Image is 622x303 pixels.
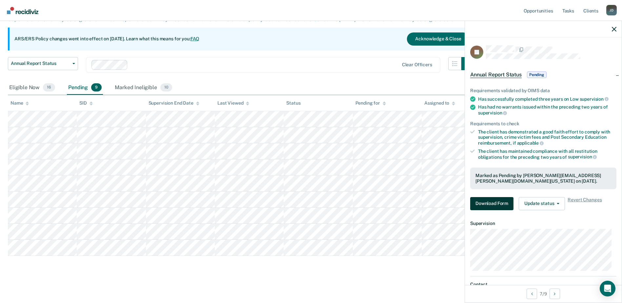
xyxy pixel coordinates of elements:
p: Supervision clients may be eligible for Annual Report Status if they meet certain criteria. The o... [8,16,458,22]
div: Name [10,100,29,106]
a: Navigate to form link [470,197,516,210]
div: Open Intercom Messenger [600,281,615,296]
span: Annual Report Status [470,71,522,78]
span: Pending [527,71,547,78]
p: ARS/ERS Policy changes went into effect on [DATE]. Learn what this means for you: [14,36,199,42]
div: Pending for [355,100,386,106]
span: supervision [478,110,507,115]
div: SID [79,100,93,106]
button: Profile dropdown button [606,5,617,15]
button: Download Form [470,197,513,210]
span: applicable [517,140,544,146]
div: 7 / 9 [465,285,622,302]
div: Marked Ineligible [113,81,173,95]
div: Annual Report StatusPending [465,64,622,85]
span: Annual Report Status [11,61,70,66]
div: J D [606,5,617,15]
div: Pending [67,81,103,95]
button: Update status [519,197,565,210]
button: Acknowledge & Close [407,32,469,46]
div: Assigned to [424,100,455,106]
div: Last Viewed [217,100,249,106]
button: Previous Opportunity [527,289,537,299]
div: Eligible Now [8,81,56,95]
div: Marked as Pending by [PERSON_NAME][EMAIL_ADDRESS][PERSON_NAME][DOMAIN_NAME][US_STATE] on [DATE]. [475,173,611,184]
div: Has had no warrants issued within the preceding two years of [478,104,616,115]
span: supervision [580,96,609,102]
a: FAQ [191,36,200,41]
a: here [306,16,317,22]
dt: Supervision [470,221,616,226]
div: Has successfully completed three years on Low [478,96,616,102]
span: 10 [160,83,172,92]
span: supervision [568,154,597,159]
span: 16 [43,83,55,92]
div: Requirements validated by OIMS data [470,88,616,93]
div: Clear officers [402,62,432,68]
div: The client has demonstrated a good faith effort to comply with supervision, crime victim fees and... [478,129,616,146]
div: Supervision End Date [149,100,199,106]
button: Next Opportunity [550,289,560,299]
dt: Contact [470,282,616,287]
div: Status [286,100,300,106]
img: Recidiviz [7,7,38,14]
div: Requirements to check [470,121,616,127]
span: Revert Changes [568,197,602,210]
span: 9 [91,83,102,92]
div: The client has maintained compliance with all restitution obligations for the preceding two years of [478,149,616,160]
